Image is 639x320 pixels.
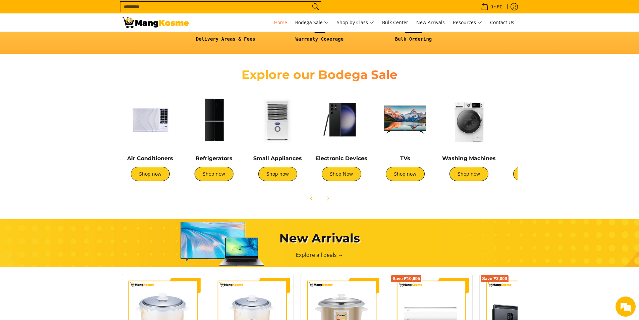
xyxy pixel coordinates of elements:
[490,19,514,26] span: Contact Us
[127,155,173,162] a: Air Conditioners
[337,18,374,27] span: Shop by Class
[304,191,319,206] button: Previous
[504,91,561,148] img: Cookers
[320,191,335,206] button: Next
[185,91,243,148] img: Refrigerators
[416,19,445,26] span: New Arrivals
[413,13,448,32] a: New Arrivals
[392,277,420,281] span: Save ₱10,695
[296,251,343,259] a: Explore all deals →
[440,91,497,148] img: Washing Machines
[122,17,189,28] img: Mang Kosme: Your Home Appliances Warehouse Sale Partner!
[479,3,504,10] span: •
[271,13,290,32] a: Home
[258,167,297,181] a: Shop now
[487,13,518,32] a: Contact Us
[249,91,306,148] img: Small Appliances
[310,2,321,12] button: Search
[315,155,367,162] a: Electronic Devices
[442,155,496,162] a: Washing Machines
[449,167,488,181] a: Shop now
[377,91,434,148] img: TVs
[496,4,503,9] span: ₱0
[379,13,412,32] a: Bulk Center
[122,91,179,148] img: Air Conditioners
[196,155,232,162] a: Refrigerators
[292,13,332,32] a: Bodega Sale
[295,18,329,27] span: Bodega Sale
[400,155,410,162] a: TVs
[253,155,302,162] a: Small Appliances
[195,167,233,181] a: Shop now
[313,91,370,148] img: Electronic Devices
[453,18,482,27] span: Resources
[222,67,417,82] h2: Explore our Bodega Sale
[482,277,507,281] span: Save ₱3,000
[489,4,494,9] span: 0
[382,19,408,26] span: Bulk Center
[449,13,485,32] a: Resources
[322,167,361,181] a: Shop Now
[333,13,377,32] a: Shop by Class
[513,167,552,181] a: Shop now
[274,19,287,26] span: Home
[196,13,518,32] nav: Main Menu
[131,167,170,181] a: Shop now
[386,167,425,181] a: Shop now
